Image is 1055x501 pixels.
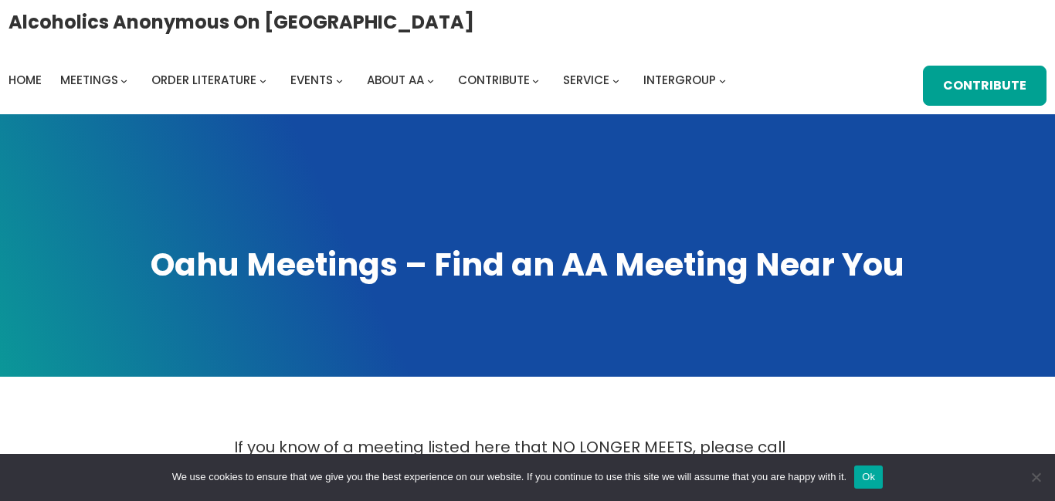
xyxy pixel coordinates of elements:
[532,76,539,83] button: Contribute submenu
[367,69,424,91] a: About AA
[60,69,118,91] a: Meetings
[612,76,619,83] button: Service submenu
[260,76,266,83] button: Order Literature submenu
[8,5,474,39] a: Alcoholics Anonymous on [GEOGRAPHIC_DATA]
[458,72,530,88] span: Contribute
[151,72,256,88] span: Order Literature
[15,243,1040,286] h1: Oahu Meetings – Find an AA Meeting Near You
[1028,469,1043,485] span: No
[8,69,731,91] nav: Intergroup
[643,72,716,88] span: Intergroup
[290,72,333,88] span: Events
[172,469,846,485] span: We use cookies to ensure that we give you the best experience on our website. If you continue to ...
[923,66,1047,106] a: Contribute
[8,69,42,91] a: Home
[854,465,883,489] button: Ok
[719,76,726,83] button: Intergroup submenu
[563,72,609,88] span: Service
[290,69,333,91] a: Events
[563,69,609,91] a: Service
[458,69,530,91] a: Contribute
[60,72,118,88] span: Meetings
[336,76,343,83] button: Events submenu
[367,72,424,88] span: About AA
[643,69,716,91] a: Intergroup
[8,72,42,88] span: Home
[427,76,434,83] button: About AA submenu
[120,76,127,83] button: Meetings submenu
